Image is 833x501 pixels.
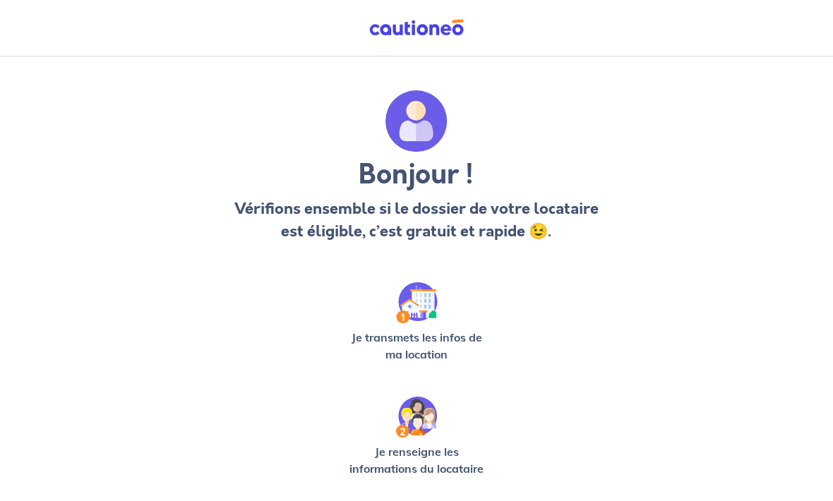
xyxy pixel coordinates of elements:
img: archivate [385,90,448,152]
p: Je renseigne les informations du locataire [343,443,490,477]
img: /static/c0a346edaed446bb123850d2d04ad552/Step-2.svg [396,397,437,437]
p: Vérifions ensemble si le dossier de votre locataire est éligible, c’est gratuit et rapide 😉. [230,198,602,243]
p: Je transmets les infos de ma location [343,329,490,363]
img: Cautioneo [364,19,469,37]
img: /static/90a569abe86eec82015bcaae536bd8e6/Step-1.svg [396,282,438,323]
h3: Bonjour ! [230,158,602,192]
